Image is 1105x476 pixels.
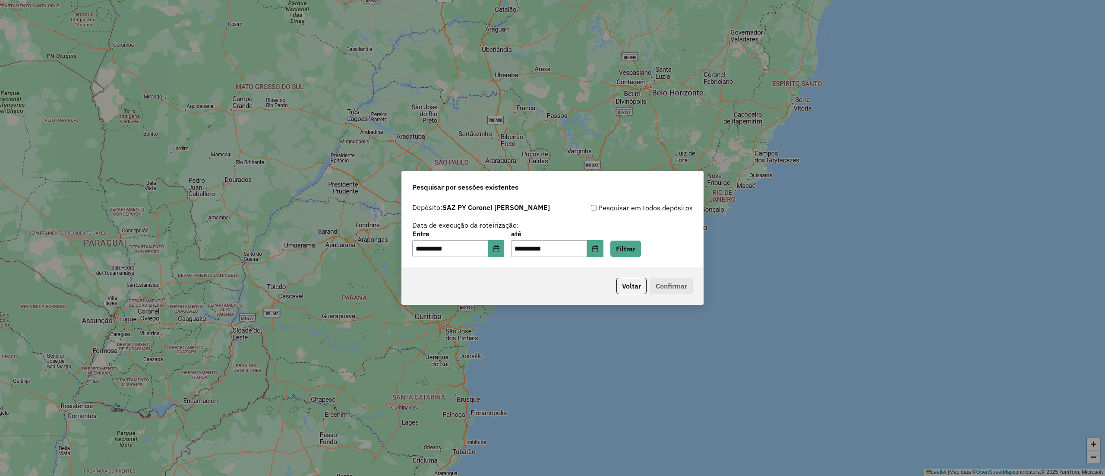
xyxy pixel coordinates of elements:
span: Pesquisar por sessões existentes [412,182,518,192]
label: Entre [412,228,504,239]
label: Data de execução da roteirização: [412,220,519,230]
button: Choose Date [587,240,603,257]
button: Filtrar [610,241,641,257]
strong: SAZ PY Coronel [PERSON_NAME] [442,203,550,212]
label: Depósito: [412,202,550,213]
label: até [511,228,603,239]
button: Choose Date [488,240,505,257]
div: Pesquisar em todos depósitos [552,203,693,213]
button: Voltar [616,278,647,294]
